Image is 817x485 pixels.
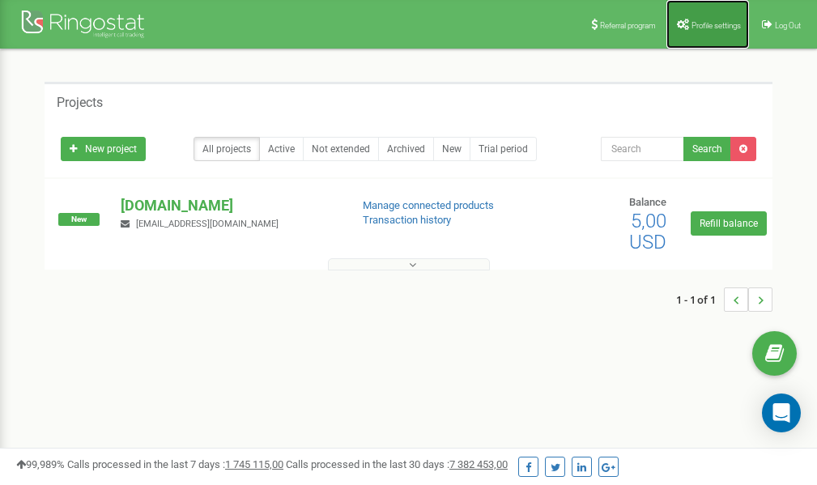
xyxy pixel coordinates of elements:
[433,137,470,161] a: New
[225,458,283,470] u: 1 745 115,00
[259,137,304,161] a: Active
[363,199,494,211] a: Manage connected products
[601,137,684,161] input: Search
[470,137,537,161] a: Trial period
[58,213,100,226] span: New
[378,137,434,161] a: Archived
[449,458,508,470] u: 7 382 453,00
[683,137,731,161] button: Search
[16,458,65,470] span: 99,989%
[775,21,801,30] span: Log Out
[67,458,283,470] span: Calls processed in the last 7 days :
[363,214,451,226] a: Transaction history
[691,211,767,236] a: Refill balance
[762,394,801,432] div: Open Intercom Messenger
[303,137,379,161] a: Not extended
[600,21,656,30] span: Referral program
[691,21,741,30] span: Profile settings
[286,458,508,470] span: Calls processed in the last 30 days :
[194,137,260,161] a: All projects
[676,271,772,328] nav: ...
[676,287,724,312] span: 1 - 1 of 1
[629,196,666,208] span: Balance
[61,137,146,161] a: New project
[121,195,336,216] p: [DOMAIN_NAME]
[136,219,279,229] span: [EMAIL_ADDRESS][DOMAIN_NAME]
[57,96,103,110] h5: Projects
[629,210,666,253] span: 5,00 USD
